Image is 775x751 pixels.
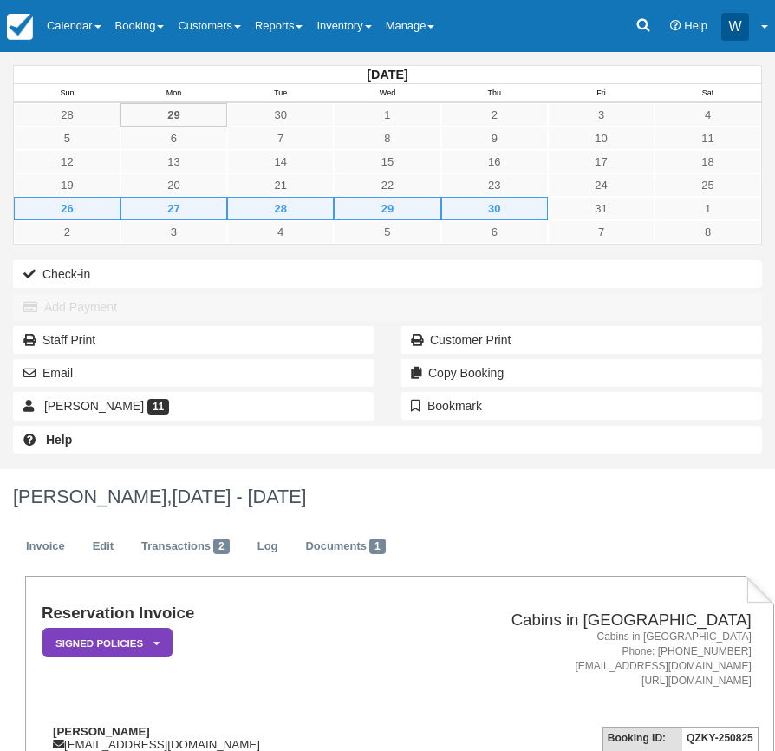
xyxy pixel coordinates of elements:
a: 6 [441,220,548,244]
a: 29 [334,197,440,220]
a: 14 [227,150,334,173]
a: Transactions2 [128,530,243,564]
a: 12 [14,150,120,173]
a: 24 [548,173,655,197]
button: Check-in [13,260,762,288]
a: Log [244,530,291,564]
a: 8 [334,127,440,150]
a: Help [13,426,762,454]
a: 21 [227,173,334,197]
a: 26 [14,197,120,220]
th: Thu [441,84,548,103]
address: Cabins in [GEOGRAPHIC_DATA] Phone: [PHONE_NUMBER] [EMAIL_ADDRESS][DOMAIN_NAME] [URL][DOMAIN_NAME] [397,630,751,689]
button: Bookmark [401,392,762,420]
a: 20 [120,173,227,197]
a: [PERSON_NAME] 11 [13,392,374,420]
a: 6 [120,127,227,150]
a: 4 [655,103,761,127]
a: 3 [548,103,655,127]
span: Help [684,19,707,32]
button: Add Payment [13,293,762,321]
a: 7 [548,220,655,244]
button: Email [13,359,374,387]
a: 7 [227,127,334,150]
i: Help [670,21,681,32]
h2: Cabins in [GEOGRAPHIC_DATA] [397,611,751,630]
th: Tue [227,84,334,103]
th: Booking ID: [602,728,682,749]
strong: [DATE] [367,68,407,82]
a: 2 [441,103,548,127]
a: 28 [227,197,334,220]
h1: Reservation Invoice [42,604,390,623]
a: 18 [655,150,761,173]
em: Signed Policies [42,628,173,658]
a: 11 [655,127,761,150]
a: Customer Print [401,326,762,354]
th: Wed [334,84,440,103]
span: 11 [147,399,169,415]
a: Invoice [13,530,78,564]
span: [PERSON_NAME] [44,399,144,413]
a: 30 [227,103,334,127]
span: 1 [369,539,386,554]
a: 28 [14,103,120,127]
a: 3 [120,220,227,244]
strong: [PERSON_NAME] [53,725,150,738]
h1: [PERSON_NAME], [13,487,762,507]
a: 22 [334,173,440,197]
a: Documents1 [292,530,398,564]
a: 1 [655,197,761,220]
strong: QZKY-250825 [687,732,753,744]
a: 5 [334,220,440,244]
th: Fri [548,84,655,103]
a: 4 [227,220,334,244]
div: W [721,13,749,41]
th: Sat [655,84,761,103]
a: 9 [441,127,548,150]
b: Help [46,433,72,447]
a: 10 [548,127,655,150]
a: 1 [334,103,440,127]
a: 8 [655,220,761,244]
a: 16 [441,150,548,173]
span: [DATE] - [DATE] [172,486,306,507]
a: 13 [120,150,227,173]
th: Sun [14,84,120,103]
a: Signed Policies [42,627,166,659]
a: 29 [120,103,227,127]
a: 15 [334,150,440,173]
a: 30 [441,197,548,220]
a: 2 [14,220,120,244]
a: Edit [80,530,127,564]
a: 23 [441,173,548,197]
a: Staff Print [13,326,374,354]
a: 17 [548,150,655,173]
a: 5 [14,127,120,150]
span: 2 [213,539,230,554]
a: 25 [655,173,761,197]
img: checkfront-main-nav-mini-logo.png [7,14,33,40]
th: Mon [120,84,227,103]
a: 27 [120,197,227,220]
a: 31 [548,197,655,220]
button: Copy Booking [401,359,762,387]
a: 19 [14,173,120,197]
